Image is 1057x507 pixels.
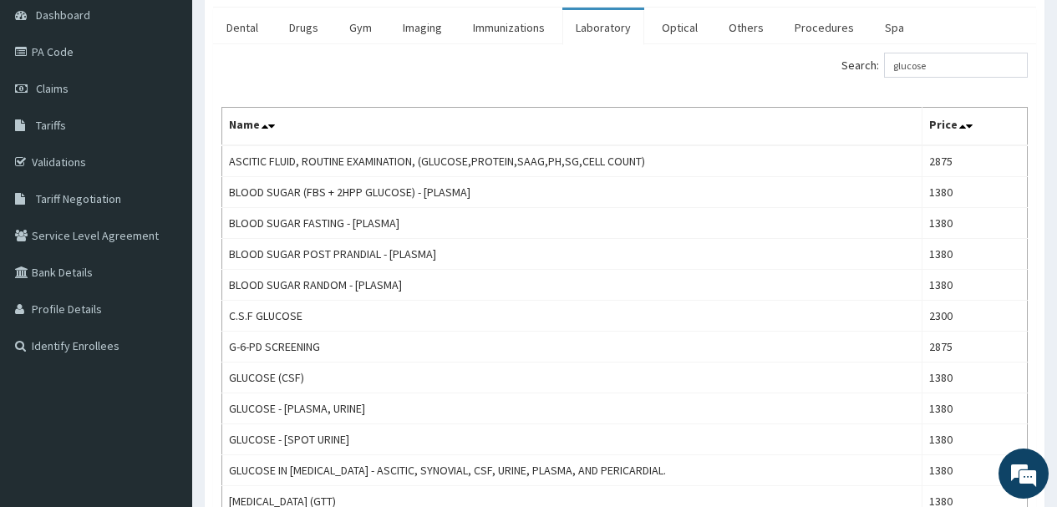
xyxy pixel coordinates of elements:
td: 2875 [922,145,1028,177]
td: GLUCOSE - [PLASMA, URINE] [222,393,922,424]
textarea: Type your message and hit 'Enter' [8,333,318,392]
a: Gym [336,10,385,45]
input: Search: [884,53,1028,78]
a: Others [715,10,777,45]
td: BLOOD SUGAR FASTING - [PLASMA] [222,208,922,239]
td: 2300 [922,301,1028,332]
td: GLUCOSE - [SPOT URINE] [222,424,922,455]
td: GLUCOSE (CSF) [222,363,922,393]
td: 1380 [922,270,1028,301]
td: 1380 [922,424,1028,455]
a: Drugs [276,10,332,45]
span: Tariff Negotiation [36,191,121,206]
td: 2875 [922,332,1028,363]
div: Minimize live chat window [274,8,314,48]
a: Dental [213,10,272,45]
a: Procedures [781,10,867,45]
th: Price [922,108,1028,146]
a: Spa [872,10,917,45]
th: Name [222,108,922,146]
td: C.S.F GLUCOSE [222,301,922,332]
span: Claims [36,81,69,96]
td: 1380 [922,363,1028,393]
a: Immunizations [460,10,558,45]
td: 1380 [922,455,1028,486]
label: Search: [841,53,1028,78]
a: Optical [648,10,711,45]
td: 1380 [922,239,1028,270]
td: 1380 [922,208,1028,239]
td: G-6-PD SCREENING [222,332,922,363]
td: 1380 [922,177,1028,208]
td: BLOOD SUGAR RANDOM - [PLASMA] [222,270,922,301]
td: GLUCOSE IN [MEDICAL_DATA] - ASCITIC, SYNOVIAL, CSF, URINE, PLASMA, AND PERICARDIAL. [222,455,922,486]
a: Laboratory [562,10,644,45]
td: BLOOD SUGAR (FBS + 2HPP GLUCOSE) - [PLASMA] [222,177,922,208]
td: BLOOD SUGAR POST PRANDIAL - [PLASMA] [222,239,922,270]
span: Tariffs [36,118,66,133]
td: ASCITIC FLUID, ROUTINE EXAMINATION, (GLUCOSE,PROTEIN,SAAG,PH,SG,CELL COUNT) [222,145,922,177]
a: Imaging [389,10,455,45]
span: Dashboard [36,8,90,23]
img: d_794563401_company_1708531726252_794563401 [31,84,68,125]
td: 1380 [922,393,1028,424]
div: Chat with us now [87,94,281,115]
span: We're online! [97,149,231,317]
